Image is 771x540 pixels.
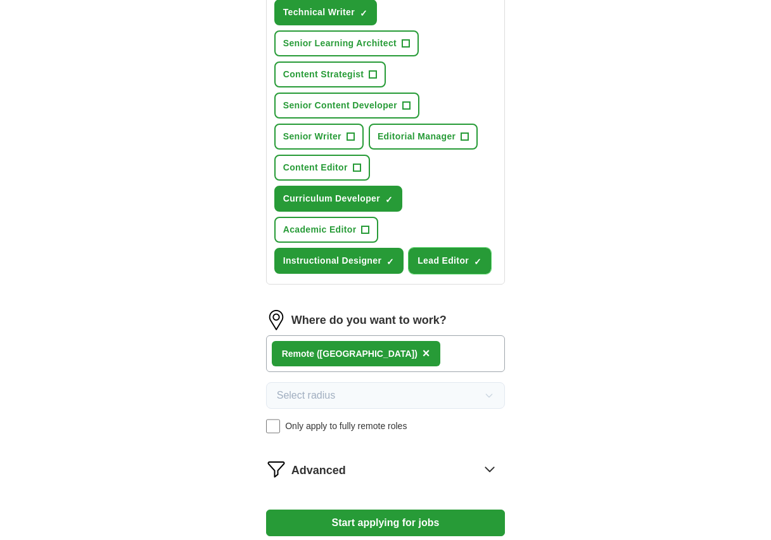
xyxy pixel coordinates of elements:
span: Curriculum Developer [283,192,380,205]
img: location.png [266,310,286,330]
span: Content Strategist [283,68,364,81]
button: Editorial Manager [369,124,478,150]
img: filter [266,459,286,479]
button: Instructional Designer✓ [274,248,404,274]
button: Senior Content Developer [274,93,419,119]
span: Technical Writer [283,6,355,19]
span: ✓ [360,8,367,18]
label: Where do you want to work? [291,312,447,329]
button: Content Strategist [274,61,386,87]
span: Lead Editor [417,254,469,267]
button: Senior Writer [274,124,364,150]
input: Only apply to fully remote roles [266,419,281,434]
span: Senior Writer [283,130,341,143]
span: Instructional Designer [283,254,382,267]
span: Content Editor [283,161,348,174]
div: Remote ([GEOGRAPHIC_DATA]) [282,347,417,361]
span: Senior Content Developer [283,99,397,112]
span: ✓ [474,257,481,267]
button: Senior Learning Architect [274,30,419,56]
span: Advanced [291,462,346,479]
span: Only apply to fully remote roles [285,420,407,433]
button: Curriculum Developer✓ [274,186,402,212]
span: ✓ [386,257,394,267]
span: × [423,346,430,360]
span: Senior Learning Architect [283,37,397,50]
button: × [423,344,430,363]
span: Editorial Manager [378,130,456,143]
button: Content Editor [274,155,370,181]
button: Lead Editor✓ [409,248,491,274]
span: ✓ [385,195,393,205]
button: Select radius [266,382,506,409]
button: Start applying for jobs [266,510,506,536]
button: Academic Editor [274,217,379,243]
span: Academic Editor [283,223,357,236]
span: Select radius [277,388,336,403]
